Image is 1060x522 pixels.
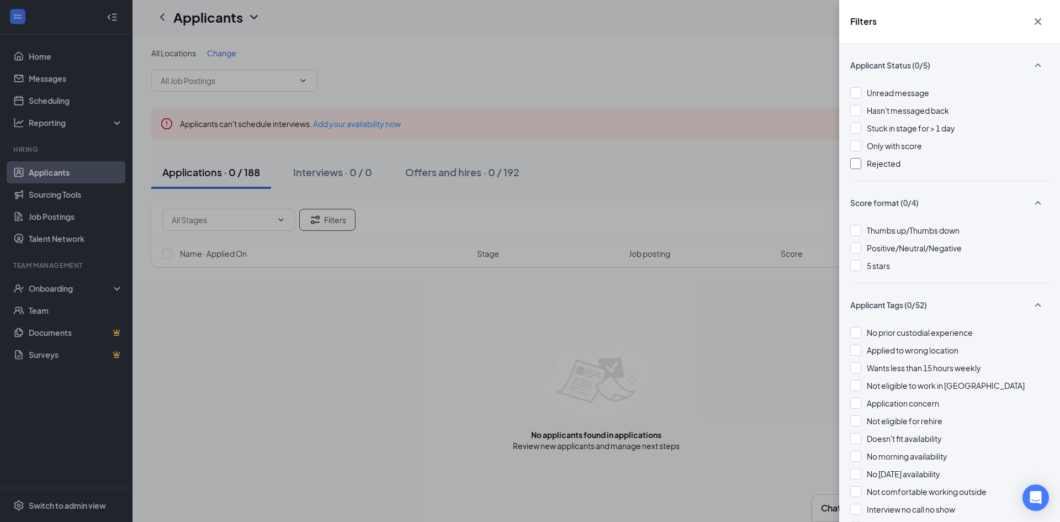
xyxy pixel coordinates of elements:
span: Positive/Neutral/Negative [867,243,962,253]
button: SmallChevronUp [1027,55,1049,76]
span: Not comfortable working outside [867,487,987,497]
svg: SmallChevronUp [1031,59,1045,72]
span: Thumbs up/Thumbs down [867,225,960,235]
span: Stuck in stage for > 1 day [867,123,955,133]
svg: SmallChevronUp [1031,298,1045,312]
button: SmallChevronUp [1027,294,1049,315]
span: Not eligible for rehire [867,416,942,426]
span: Applicant Status (0/5) [850,60,930,71]
span: Doesn't fit availability [867,434,942,444]
span: Not eligible to work in [GEOGRAPHIC_DATA] [867,381,1025,391]
button: Cross [1027,11,1049,32]
svg: SmallChevronUp [1031,196,1045,209]
span: Wants less than 15 hours weekly [867,363,981,373]
h5: Filters [850,15,877,28]
span: No [DATE] availability [867,469,940,479]
span: 5 stars [867,261,890,271]
div: Open Intercom Messenger [1022,484,1049,511]
span: Applied to wrong location [867,345,958,355]
span: No prior custodial experience [867,328,973,338]
span: Score format (0/4) [850,197,919,208]
span: Application concern [867,398,939,408]
span: Only with score [867,141,922,151]
span: Hasn't messaged back [867,106,949,115]
span: Interview no call no show [867,504,955,514]
span: Applicant Tags (0/52) [850,299,927,310]
span: No morning availability [867,451,947,461]
button: SmallChevronUp [1027,192,1049,213]
span: Unread message [867,88,929,98]
span: Rejected [867,159,900,168]
svg: Cross [1031,15,1045,28]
